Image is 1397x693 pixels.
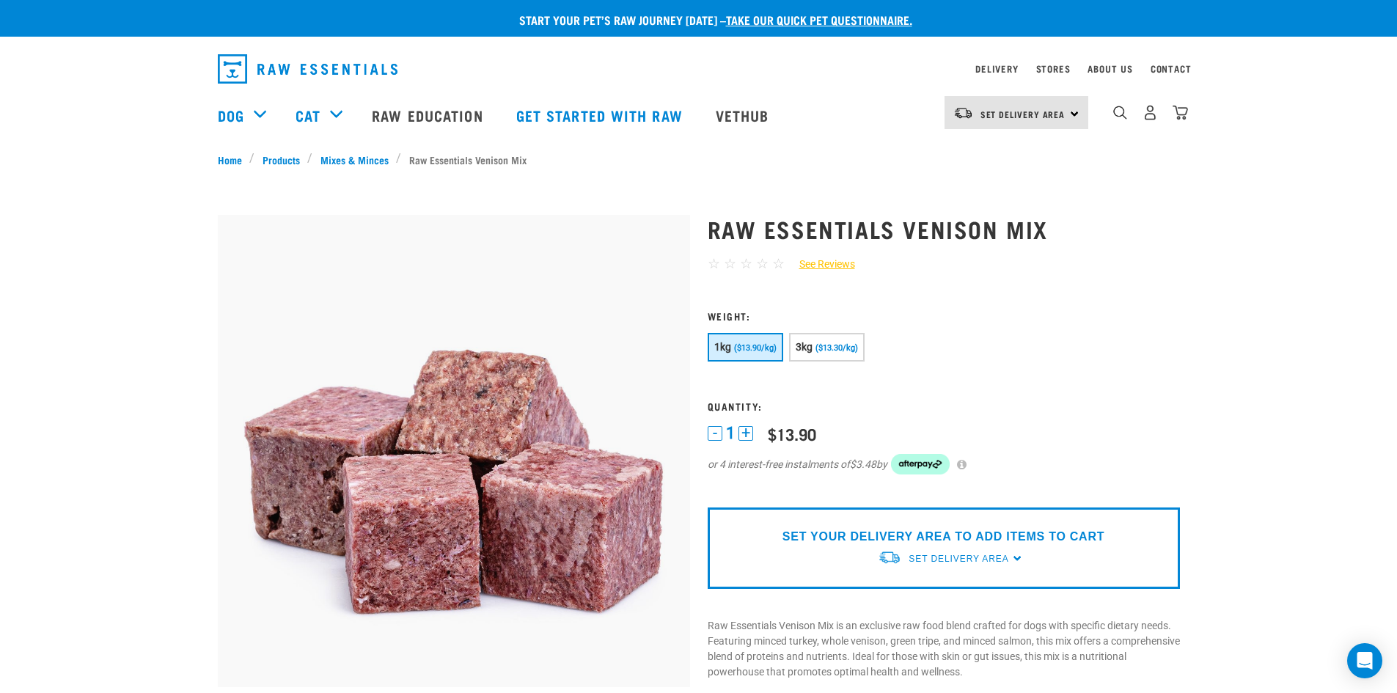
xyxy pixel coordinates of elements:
span: 1kg [714,341,732,353]
img: Afterpay [891,454,950,474]
span: 1 [726,425,735,441]
a: Dog [218,104,244,126]
span: ☆ [772,255,785,272]
span: ☆ [740,255,752,272]
a: take our quick pet questionnaire. [726,16,912,23]
a: Stores [1036,66,1071,71]
span: ☆ [756,255,769,272]
img: van-moving.png [953,106,973,120]
h1: Raw Essentials Venison Mix [708,216,1180,242]
p: SET YOUR DELIVERY AREA TO ADD ITEMS TO CART [782,528,1104,546]
a: Delivery [975,66,1018,71]
img: home-icon@2x.png [1173,105,1188,120]
div: Open Intercom Messenger [1347,643,1382,678]
span: Set Delivery Area [980,111,1066,117]
div: or 4 interest-free instalments of by [708,454,1180,474]
span: 3kg [796,341,813,353]
a: Get started with Raw [502,86,701,144]
a: See Reviews [785,257,855,272]
nav: dropdown navigation [206,48,1192,89]
span: ($13.90/kg) [734,343,777,353]
h3: Weight: [708,310,1180,321]
span: ☆ [708,255,720,272]
button: - [708,426,722,441]
span: ($13.30/kg) [815,343,858,353]
a: Products [254,152,307,167]
img: Raw Essentials Logo [218,54,397,84]
a: Home [218,152,250,167]
nav: breadcrumbs [218,152,1180,167]
a: Cat [296,104,320,126]
img: home-icon-1@2x.png [1113,106,1127,120]
h3: Quantity: [708,400,1180,411]
span: $3.48 [850,457,876,472]
p: Raw Essentials Venison Mix is an exclusive raw food blend crafted for dogs with specific dietary ... [708,618,1180,680]
img: user.png [1143,105,1158,120]
img: 1113 RE Venison Mix 01 [218,215,690,687]
a: Mixes & Minces [312,152,396,167]
a: Raw Education [357,86,501,144]
div: $13.90 [768,425,816,443]
a: Contact [1151,66,1192,71]
button: 1kg ($13.90/kg) [708,333,783,362]
a: Vethub [701,86,788,144]
img: van-moving.png [878,550,901,565]
span: Set Delivery Area [909,554,1008,564]
span: ☆ [724,255,736,272]
button: + [738,426,753,441]
button: 3kg ($13.30/kg) [789,333,865,362]
a: About Us [1088,66,1132,71]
